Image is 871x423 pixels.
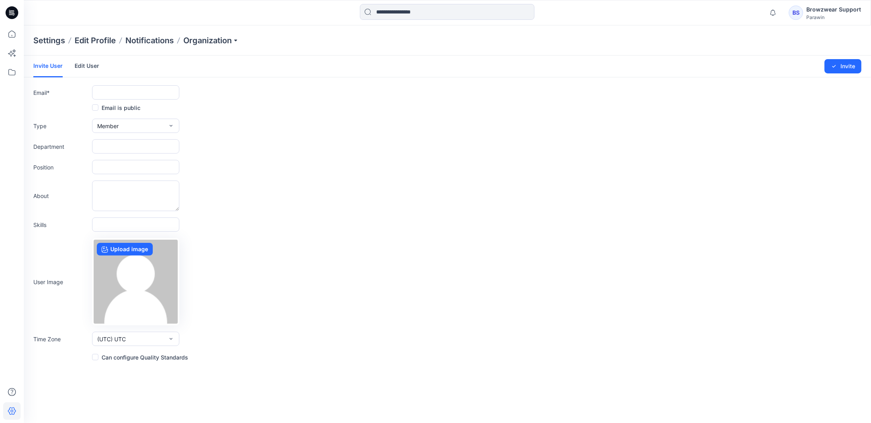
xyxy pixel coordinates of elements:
p: Settings [33,35,65,46]
a: Notifications [125,35,174,46]
div: BS [789,6,803,20]
label: About [33,192,89,200]
span: (UTC) UTC [97,335,126,343]
label: Email is public [92,103,140,112]
a: Invite User [33,56,63,77]
img: no-profile.png [94,240,178,324]
button: Member [92,119,179,133]
label: Upload image [97,243,153,256]
div: Browzwear Support [806,5,861,14]
a: Edit User [75,56,99,76]
label: Skills [33,221,89,229]
a: Edit Profile [75,35,116,46]
button: Invite [825,59,861,73]
label: Time Zone [33,335,89,343]
label: Email [33,88,89,97]
div: Parawin [806,14,861,20]
label: User Image [33,278,89,286]
label: Position [33,163,89,171]
label: Type [33,122,89,130]
label: Can configure Quality Standards [92,352,188,362]
label: Department [33,142,89,151]
button: (UTC) UTC [92,332,179,346]
span: Member [97,122,119,130]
